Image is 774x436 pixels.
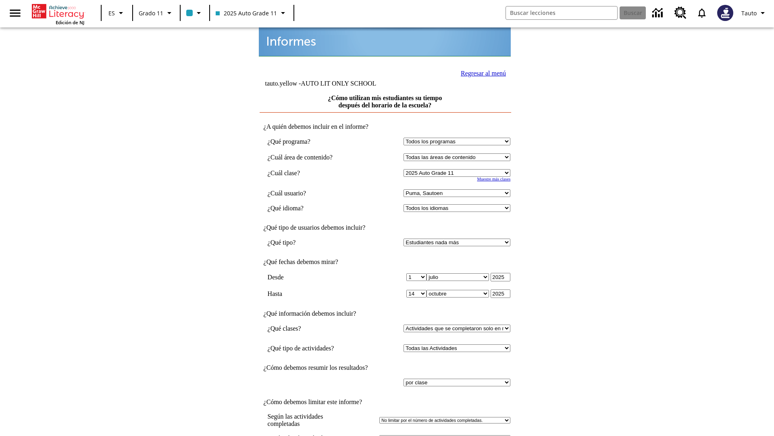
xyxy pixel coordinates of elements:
td: ¿Qué tipo de usuarios debemos incluir? [260,224,511,231]
td: ¿Qué tipo? [268,239,359,246]
span: ES [108,9,115,17]
button: Escoja un nuevo avatar [712,2,738,23]
button: Grado: Grado 11, Elige un grado [135,6,177,20]
a: Muestre más clases [477,177,510,181]
div: Portada [32,2,84,25]
button: Perfil/Configuración [738,6,771,20]
td: Según las actividades completadas [268,413,378,428]
span: Grado 11 [139,9,163,17]
button: El color de la clase es azul claro. Cambiar el color de la clase. [183,6,207,20]
nobr: ¿Cuál área de contenido? [268,154,333,161]
span: Tauto [741,9,757,17]
a: Centro de información [647,2,670,24]
nobr: AUTO LIT ONLY SCHOOL [301,80,376,87]
td: Desde [268,273,359,281]
td: Hasta [268,289,359,298]
button: Lenguaje: ES, Selecciona un idioma [104,6,130,20]
td: ¿Qué información debemos incluir? [260,310,511,317]
button: Clase: 2025 Auto Grade 11, Selecciona una clase [212,6,291,20]
a: Regresar al menú [461,70,506,77]
td: tauto.yellow - [265,80,413,87]
td: ¿Qué fechas debemos mirar? [260,258,511,266]
a: Notificaciones [691,2,712,23]
span: Edición de NJ [56,19,84,25]
img: Avatar [717,5,733,21]
img: header [259,23,511,57]
input: Buscar campo [506,6,617,19]
td: ¿Cómo debemos limitar este informe? [260,398,511,406]
button: Abrir el menú lateral [3,1,27,25]
span: 2025 Auto Grade 11 [216,9,277,17]
td: ¿Qué tipo de actividades? [268,344,359,352]
td: ¿A quién debemos incluir en el informe? [260,123,511,130]
td: ¿Cuál usuario? [268,189,359,197]
td: ¿Cómo debemos resumir los resultados? [260,364,511,371]
td: ¿Qué clases? [268,325,359,332]
td: ¿Qué idioma? [268,204,359,212]
a: ¿Cómo utilizan mis estudiantes su tiempo después del horario de la escuela? [328,94,442,109]
td: ¿Cuál clase? [268,169,359,177]
a: Centro de recursos, Se abrirá en una pestaña nueva. [670,2,691,24]
td: ¿Qué programa? [268,138,359,145]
